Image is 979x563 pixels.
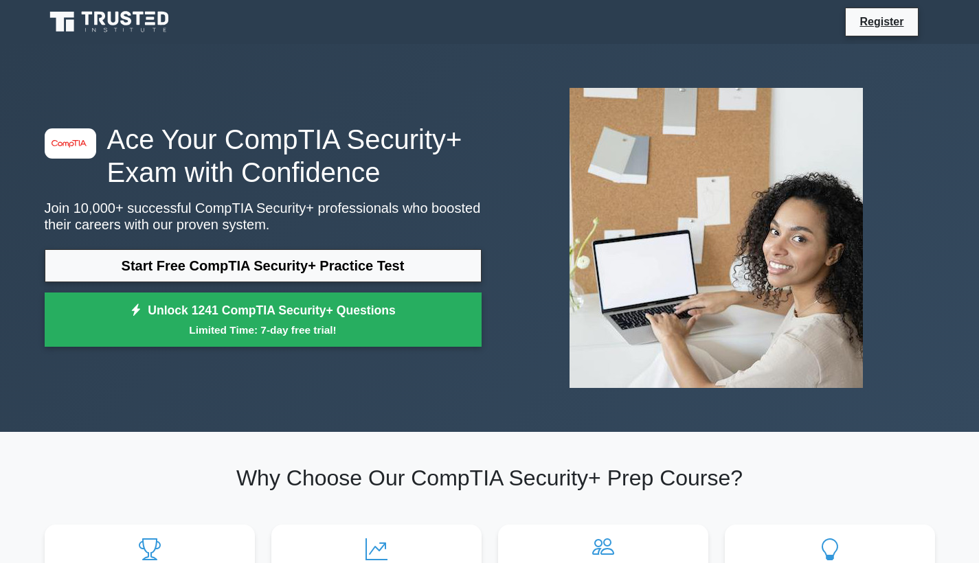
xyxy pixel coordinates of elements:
[45,200,482,233] p: Join 10,000+ successful CompTIA Security+ professionals who boosted their careers with our proven...
[851,13,912,30] a: Register
[45,123,482,189] h1: Ace Your CompTIA Security+ Exam with Confidence
[62,322,464,338] small: Limited Time: 7-day free trial!
[45,292,482,347] a: Unlock 1241 CompTIA Security+ QuestionsLimited Time: 7-day free trial!
[45,249,482,282] a: Start Free CompTIA Security+ Practice Test
[45,465,935,491] h2: Why Choose Our CompTIA Security+ Prep Course?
